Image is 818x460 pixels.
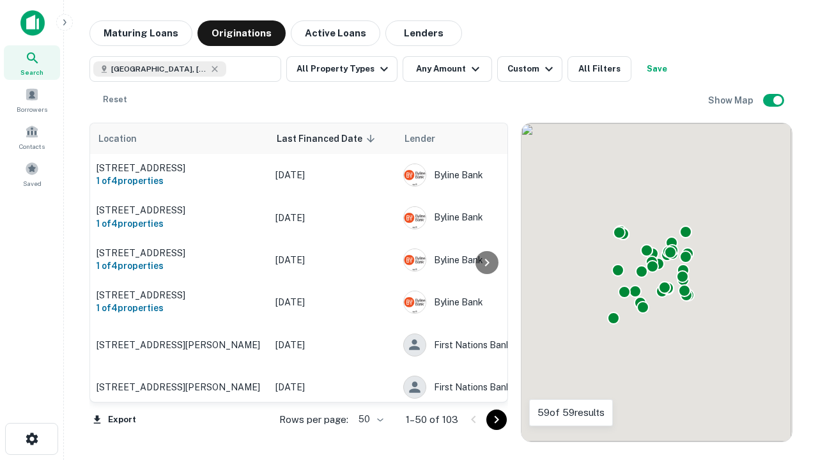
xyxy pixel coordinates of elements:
p: [DATE] [275,211,390,225]
p: [STREET_ADDRESS] [96,204,263,216]
img: picture [404,164,426,186]
span: Search [20,67,43,77]
p: Rows per page: [279,412,348,427]
button: Lenders [385,20,462,46]
button: Any Amount [403,56,492,82]
div: First Nations Bank [403,333,595,356]
button: Maturing Loans [89,20,192,46]
button: Save your search to get updates of matches that match your search criteria. [637,56,677,82]
div: 50 [353,410,385,429]
button: Custom [497,56,562,82]
p: [DATE] [275,338,390,352]
div: Byline Bank [403,164,595,187]
span: Last Financed Date [277,131,379,146]
span: [GEOGRAPHIC_DATA], [GEOGRAPHIC_DATA] [111,63,207,75]
button: All Property Types [286,56,397,82]
p: 1–50 of 103 [406,412,458,427]
p: 59 of 59 results [537,405,605,420]
span: Lender [405,131,435,146]
p: [DATE] [275,295,390,309]
p: [STREET_ADDRESS] [96,247,263,259]
div: Byline Bank [403,206,595,229]
h6: 1 of 4 properties [96,217,263,231]
button: Originations [197,20,286,46]
h6: Show Map [708,93,755,107]
p: [STREET_ADDRESS][PERSON_NAME] [96,339,263,351]
div: Byline Bank [403,291,595,314]
button: Export [89,410,139,429]
p: [STREET_ADDRESS] [96,289,263,301]
h6: 1 of 4 properties [96,259,263,273]
img: picture [404,207,426,229]
a: Borrowers [4,82,60,117]
img: picture [404,291,426,313]
img: capitalize-icon.png [20,10,45,36]
a: Contacts [4,119,60,154]
th: Lender [397,123,601,154]
div: 0 0 [521,123,792,441]
a: Search [4,45,60,80]
button: All Filters [567,56,631,82]
span: Location [98,131,153,146]
h6: 1 of 4 properties [96,174,263,188]
button: Go to next page [486,410,507,430]
iframe: Chat Widget [754,358,818,419]
button: Reset [95,87,135,112]
p: [DATE] [275,253,390,267]
div: First Nations Bank [403,376,595,399]
div: Custom [507,61,557,77]
button: Active Loans [291,20,380,46]
th: Location [90,123,269,154]
p: [DATE] [275,168,390,182]
span: Borrowers [17,104,47,114]
p: [DATE] [275,380,390,394]
img: picture [404,249,426,271]
span: Saved [23,178,42,188]
span: Contacts [19,141,45,151]
div: Byline Bank [403,249,595,272]
p: [STREET_ADDRESS][PERSON_NAME] [96,381,263,393]
h6: 1 of 4 properties [96,301,263,315]
p: [STREET_ADDRESS] [96,162,263,174]
a: Saved [4,157,60,191]
th: Last Financed Date [269,123,397,154]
